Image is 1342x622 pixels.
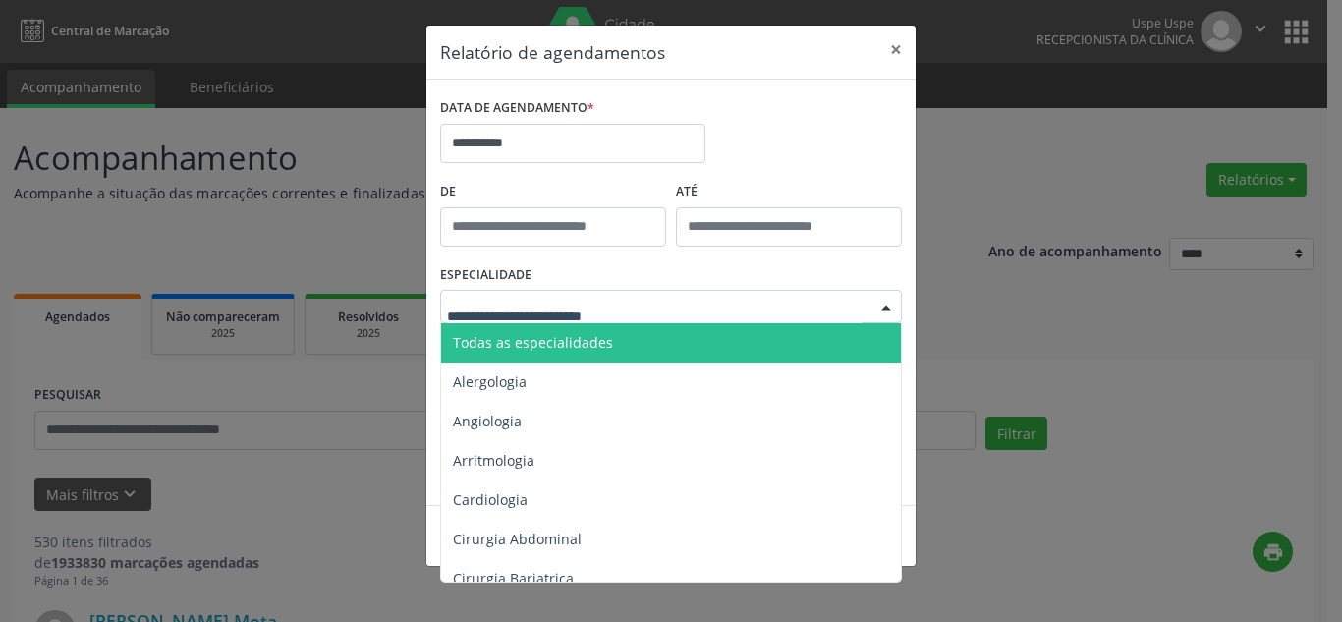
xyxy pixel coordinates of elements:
[453,451,534,470] span: Arritmologia
[453,569,574,588] span: Cirurgia Bariatrica
[440,39,665,65] h5: Relatório de agendamentos
[440,260,531,291] label: ESPECIALIDADE
[453,333,613,352] span: Todas as especialidades
[876,26,916,74] button: Close
[453,490,528,509] span: Cardiologia
[453,530,582,548] span: Cirurgia Abdominal
[453,372,527,391] span: Alergologia
[440,177,666,207] label: De
[440,93,594,124] label: DATA DE AGENDAMENTO
[676,177,902,207] label: ATÉ
[453,412,522,430] span: Angiologia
